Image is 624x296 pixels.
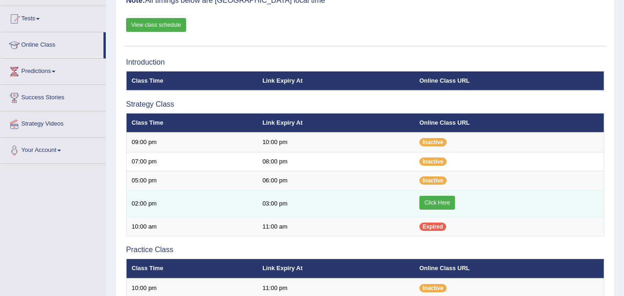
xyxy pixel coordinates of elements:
[0,138,106,161] a: Your Account
[419,176,447,185] span: Inactive
[257,152,414,171] td: 08:00 pm
[127,259,258,278] th: Class Time
[0,32,103,55] a: Online Class
[257,113,414,133] th: Link Expiry At
[0,85,106,108] a: Success Stories
[126,18,186,32] a: View class schedule
[0,59,106,82] a: Predictions
[257,71,414,91] th: Link Expiry At
[126,100,604,109] h3: Strategy Class
[127,71,258,91] th: Class Time
[0,6,106,29] a: Tests
[257,259,414,278] th: Link Expiry At
[414,259,604,278] th: Online Class URL
[419,223,446,231] span: Expired
[257,190,414,217] td: 03:00 pm
[127,152,258,171] td: 07:00 pm
[126,246,604,254] h3: Practice Class
[414,113,604,133] th: Online Class URL
[257,217,414,236] td: 11:00 am
[419,157,447,166] span: Inactive
[127,113,258,133] th: Class Time
[127,217,258,236] td: 10:00 am
[126,58,604,66] h3: Introduction
[127,133,258,152] td: 09:00 pm
[419,138,447,146] span: Inactive
[414,71,604,91] th: Online Class URL
[419,196,455,210] a: Click Here
[257,171,414,191] td: 06:00 pm
[127,190,258,217] td: 02:00 pm
[127,171,258,191] td: 05:00 pm
[257,133,414,152] td: 10:00 pm
[0,111,106,134] a: Strategy Videos
[419,284,447,292] span: Inactive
